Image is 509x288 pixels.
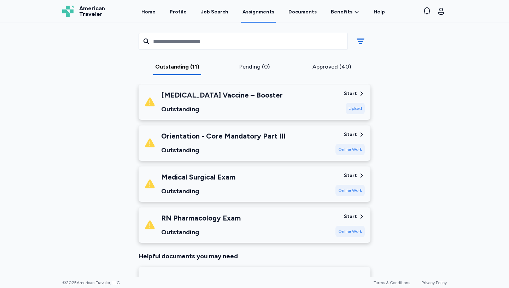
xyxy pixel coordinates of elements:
[161,145,286,155] div: Outstanding
[79,6,105,17] span: American Traveler
[241,1,276,23] a: Assignments
[344,172,357,179] div: Start
[201,8,228,16] div: Job Search
[346,103,365,114] div: Upload
[161,172,235,182] div: Medical Surgical Exam
[335,185,365,196] div: Online Work
[161,213,241,223] div: RN Pharmacology Exam
[344,90,357,97] div: Start
[296,63,368,71] div: Approved (40)
[161,104,283,114] div: Outstanding
[344,213,357,220] div: Start
[161,227,241,237] div: Outstanding
[62,6,74,17] img: Logo
[331,8,359,16] a: Benefits
[374,280,410,285] a: Terms & Conditions
[161,131,286,141] div: Orientation - Core Mandatory Part III
[219,63,291,71] div: Pending (0)
[335,226,365,237] div: Online Work
[62,280,120,286] span: © 2025 American Traveler, LLC
[139,251,370,261] div: Helpful documents you may need
[161,90,283,100] div: [MEDICAL_DATA] Vaccine – Booster
[335,144,365,155] div: Online Work
[161,186,235,196] div: Outstanding
[141,63,213,71] div: Outstanding (11)
[344,131,357,138] div: Start
[421,280,447,285] a: Privacy Policy
[331,8,352,16] span: Benefits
